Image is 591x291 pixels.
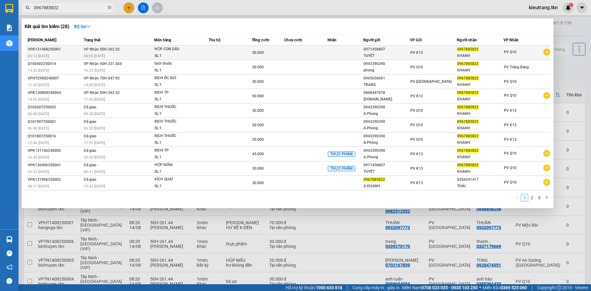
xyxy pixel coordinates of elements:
[410,65,423,69] span: PV Q10
[155,147,201,154] div: BỊCH TP
[84,105,96,109] span: Đã giao
[26,6,30,10] span: search
[155,96,201,103] div: SL: 1
[28,176,82,183] div: VPK131906250002
[84,141,105,145] span: 17:53 [DATE]
[84,148,96,153] span: Đã giao
[155,67,201,74] div: SL: 1
[457,53,503,59] div: KHANH
[84,163,96,167] span: Đã giao
[155,89,201,96] div: BỊCH TP
[457,82,503,88] div: KHANH
[457,67,503,74] div: KHANH
[154,38,171,42] span: Món hàng
[28,46,82,53] div: VPK131408250001
[457,91,479,95] span: 0967885822
[108,6,111,9] span: close-circle
[84,62,122,66] span: VP Nhận 50H-231.56V
[155,82,201,88] div: SL: 1
[364,125,410,131] div: A.Phong
[364,67,410,74] div: phong
[84,119,96,124] span: Đã giao
[364,119,410,125] div: 0943390390
[252,123,264,127] span: 30.000
[108,5,111,11] span: close-circle
[5,4,13,13] img: logo-vxr
[74,24,91,29] strong: Bộ lọc
[543,194,550,201] li: Next Page
[84,76,120,80] span: VP Nhận 70H-047.92
[521,194,528,201] a: 1
[28,148,82,154] div: VPK131106240002
[364,133,410,139] div: 0943390390
[457,105,479,109] span: 0967885822
[364,61,410,67] div: 0943390390
[28,119,82,125] div: Q101907250001
[28,155,49,160] span: 16:49 [DATE]
[84,97,105,102] span: 17:36 [DATE]
[504,65,529,69] span: PV Trảng Bàng
[28,170,49,174] span: 03:32 [DATE]
[364,82,410,88] div: TRANG
[155,183,201,190] div: SL: 1
[252,38,269,42] span: Tổng cước
[364,139,410,146] div: A.Phong
[252,137,264,142] span: 30.000
[543,179,550,186] span: plus-circle
[84,126,105,131] span: 06:30 [DATE]
[536,194,543,201] a: 3
[529,194,535,201] a: 2
[155,168,201,175] div: SL: 1
[34,4,107,11] input: Tìm tên, số ĐT hoặc mã đơn
[84,83,105,87] span: 14:08 [DATE]
[328,152,355,157] span: THỰC PHẨM
[84,155,105,160] span: 20:20 [DATE]
[364,96,410,103] div: [DOMAIN_NAME]
[543,150,550,157] span: plus-circle
[6,25,13,31] img: solution-icon
[504,123,517,127] span: PV K13
[155,118,201,125] div: BỊCH THUỐC
[155,53,201,59] div: SL: 1
[364,154,410,160] div: A.Phong
[363,38,380,42] span: Người gửi
[84,170,105,174] span: 06:41 [DATE]
[6,236,13,243] img: warehouse-icon
[504,38,519,42] span: VP Nhận
[543,49,550,55] span: plus-circle
[410,152,423,156] span: PV K13
[25,23,69,30] h3: Kết quả tìm kiếm ( 28 )
[252,51,264,55] span: 30.000
[543,164,550,171] span: plus-circle
[364,162,410,168] div: 0971458807
[28,38,56,42] span: [PERSON_NAME]
[364,75,410,82] div: 0965656061
[457,119,479,124] span: 0967885822
[84,47,120,51] span: VP Nhận 50H-262.52
[504,93,517,98] span: PV Q10
[155,75,201,82] div: BỊCH ỐC NÚI
[364,148,410,154] div: 0943390390
[69,22,96,31] button: Bộ lọcdown
[252,181,264,185] span: 30.000
[364,104,410,111] div: 0943390390
[515,196,519,199] span: left
[84,134,96,138] span: Đã giao
[328,166,355,172] span: THỰC PHẨM
[410,38,422,42] span: VP Gửi
[364,183,410,189] div: A.KHANH
[364,177,385,182] span: 0967885822
[457,47,479,51] span: 0967885822
[457,134,479,138] span: 0967885822
[364,168,410,175] div: TUYẾT
[364,53,410,59] div: TUYẾT
[457,176,503,183] div: 0354341417
[155,60,201,67] div: bịch thuốc
[504,151,517,156] span: PV Q10
[504,180,517,184] span: PV Q10
[457,62,479,66] span: 0967885822
[28,90,82,96] div: VPK130808240004
[545,196,549,199] span: right
[28,83,49,87] span: 11:30 [DATE]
